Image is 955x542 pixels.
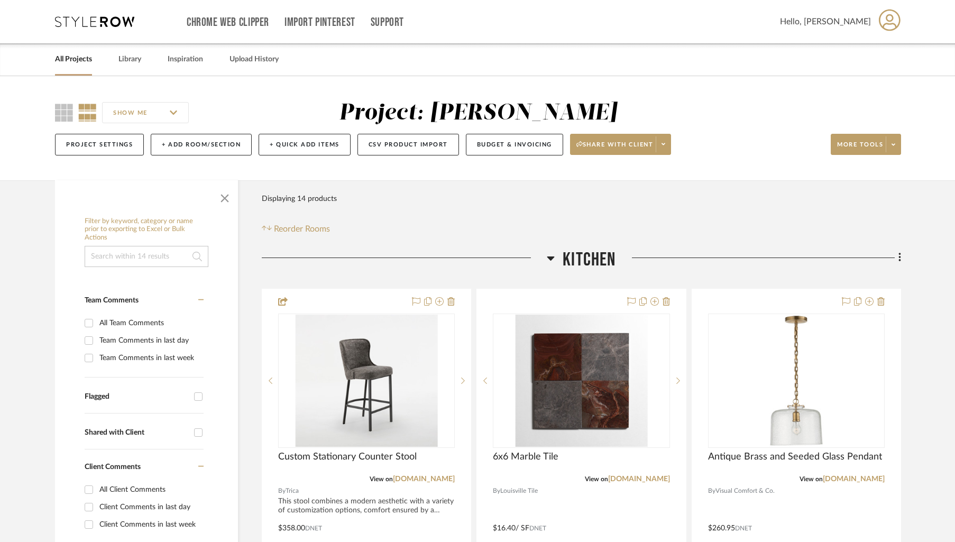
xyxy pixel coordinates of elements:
[831,134,901,155] button: More tools
[823,475,885,483] a: [DOMAIN_NAME]
[715,486,775,496] span: Visual Comfort & Co.
[393,475,455,483] a: [DOMAIN_NAME]
[85,297,139,304] span: Team Comments
[278,451,417,463] span: Custom Stationary Counter Stool
[730,315,862,447] img: Antique Brass and Seeded Glass Pendant
[229,52,279,67] a: Upload History
[187,18,269,27] a: Chrome Web Clipper
[585,476,608,482] span: View on
[339,102,617,124] div: Project: [PERSON_NAME]
[608,475,670,483] a: [DOMAIN_NAME]
[371,18,404,27] a: Support
[493,314,669,447] div: 0
[570,134,672,155] button: Share with client
[118,52,141,67] a: Library
[837,141,883,157] span: More tools
[708,486,715,496] span: By
[85,463,141,471] span: Client Comments
[99,350,201,366] div: Team Comments in last week
[708,451,882,463] span: Antique Brass and Seeded Glass Pendant
[357,134,459,155] button: CSV Product Import
[780,15,871,28] span: Hello, [PERSON_NAME]
[99,499,201,516] div: Client Comments in last day
[99,481,201,498] div: All Client Comments
[214,186,235,207] button: Close
[85,246,208,267] input: Search within 14 results
[370,476,393,482] span: View on
[493,451,558,463] span: 6x6 Marble Tile
[284,18,355,27] a: Import Pinterest
[466,134,563,155] button: Budget & Invoicing
[85,428,189,437] div: Shared with Client
[55,134,144,155] button: Project Settings
[563,249,616,271] span: Kitchen
[259,134,351,155] button: + Quick Add Items
[576,141,654,157] span: Share with client
[99,315,201,332] div: All Team Comments
[800,476,823,482] span: View on
[99,516,201,533] div: Client Comments in last week
[515,315,647,447] img: 6x6 Marble Tile
[493,486,500,496] span: By
[278,486,286,496] span: By
[85,392,189,401] div: Flagged
[168,52,203,67] a: Inspiration
[296,315,437,447] img: Custom Stationary Counter Stool
[55,52,92,67] a: All Projects
[99,332,201,349] div: Team Comments in last day
[262,223,330,235] button: Reorder Rooms
[151,134,252,155] button: + Add Room/Section
[262,188,337,209] div: Displaying 14 products
[500,486,538,496] span: Louisville Tile
[286,486,299,496] span: Trica
[85,217,208,242] h6: Filter by keyword, category or name prior to exporting to Excel or Bulk Actions
[279,314,454,447] div: 0
[274,223,330,235] span: Reorder Rooms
